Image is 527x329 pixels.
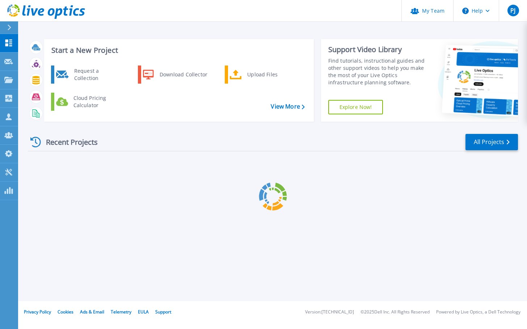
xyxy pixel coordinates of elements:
a: Ads & Email [80,309,104,315]
a: EULA [138,309,149,315]
a: Privacy Policy [24,309,51,315]
span: PJ [510,8,515,13]
div: Support Video Library [328,45,427,54]
div: Upload Files [244,67,297,82]
a: All Projects [465,134,518,150]
a: Request a Collection [51,66,125,84]
div: Cloud Pricing Calculator [70,94,123,109]
a: Telemetry [111,309,131,315]
li: Version: [TECHNICAL_ID] [305,310,354,315]
a: Upload Files [225,66,299,84]
li: © 2025 Dell Inc. All Rights Reserved [361,310,430,315]
a: Support [155,309,171,315]
div: Download Collector [156,67,211,82]
a: Explore Now! [328,100,383,114]
a: Download Collector [138,66,212,84]
div: Request a Collection [71,67,123,82]
div: Recent Projects [28,133,107,151]
a: Cloud Pricing Calculator [51,93,125,111]
div: Find tutorials, instructional guides and other support videos to help you make the most of your L... [328,57,427,86]
li: Powered by Live Optics, a Dell Technology [436,310,520,315]
a: View More [271,103,304,110]
h3: Start a New Project [51,46,304,54]
a: Cookies [58,309,73,315]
